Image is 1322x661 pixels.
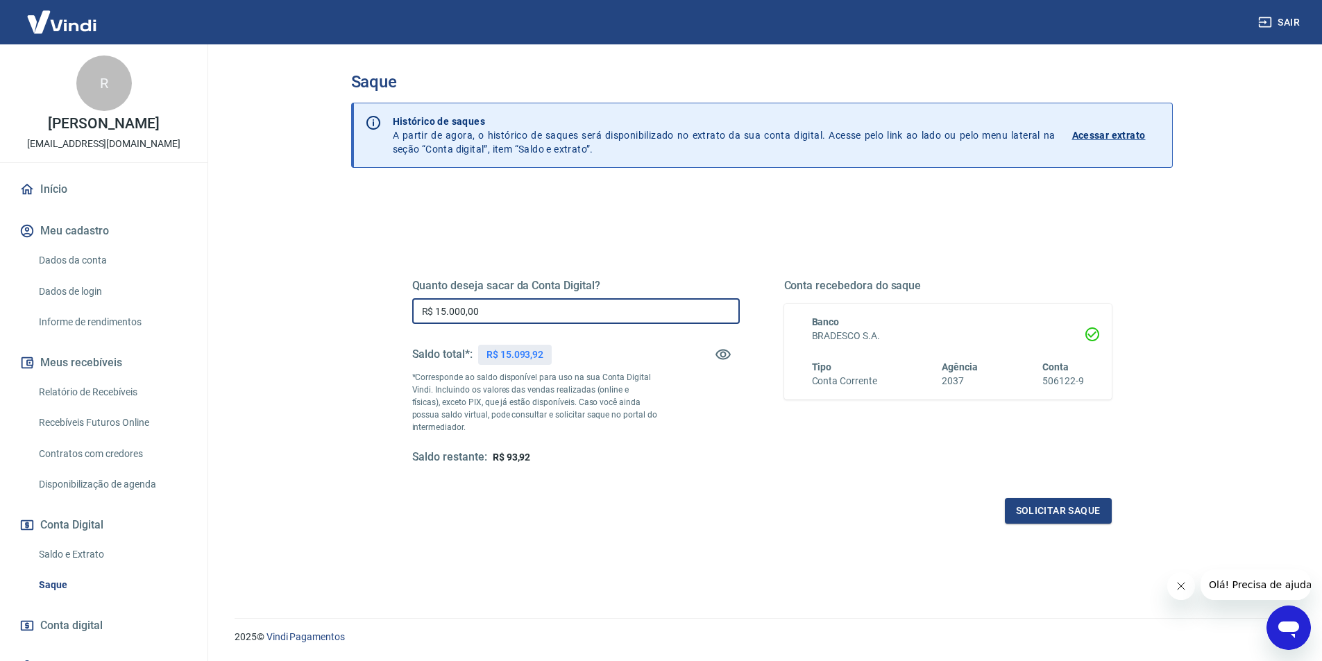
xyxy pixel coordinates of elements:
[942,374,978,388] h6: 2037
[412,347,473,361] h5: Saldo total*:
[33,409,191,437] a: Recebíveis Futuros Online
[1042,361,1069,372] span: Conta
[33,246,191,275] a: Dados da conta
[393,114,1056,128] p: Histórico de saques
[812,361,832,372] span: Tipo
[784,279,1112,293] h5: Conta recebedora do saque
[412,450,487,465] h5: Saldo restante:
[17,1,107,43] img: Vindi
[235,630,1289,644] p: 2025 ©
[8,10,117,21] span: Olá! Precisa de ajuda?
[27,137,180,151] p: [EMAIL_ADDRESS][DOMAIN_NAME]
[17,174,191,205] a: Início
[812,374,877,388] h6: Conta Corrente
[76,55,132,111] div: R
[33,378,191,406] a: Relatório de Recebíveis
[17,510,191,540] button: Conta Digital
[1042,374,1084,388] h6: 506122-9
[17,347,191,378] button: Meus recebíveis
[33,277,191,306] a: Dados de login
[266,631,345,642] a: Vindi Pagamentos
[33,440,191,468] a: Contratos com credores
[1005,498,1112,524] button: Solicitar saque
[1072,114,1161,156] a: Acessar extrato
[812,329,1084,343] h6: BRADESCO S.A.
[393,114,1056,156] p: A partir de agora, o histórico de saques será disponibilizado no extrato da sua conta digital. Ac...
[33,308,191,336] a: Informe de rendimentos
[942,361,978,372] span: Agência
[33,571,191,599] a: Saque
[1266,606,1311,650] iframe: Botão para abrir a janela de mensagens
[493,452,531,463] span: R$ 93,92
[33,540,191,569] a: Saldo e Extrato
[1201,569,1311,600] iframe: Mensagem da empresa
[1167,572,1195,600] iframe: Fechar mensagem
[17,610,191,641] a: Conta digital
[812,316,840,327] span: Banco
[486,347,543,362] p: R$ 15.093,92
[1072,128,1146,142] p: Acessar extrato
[40,616,103,635] span: Conta digital
[48,117,159,131] p: [PERSON_NAME]
[351,72,1173,92] h3: Saque
[33,470,191,499] a: Disponibilização de agenda
[1255,10,1305,35] button: Sair
[412,279,740,293] h5: Quanto deseja sacar da Conta Digital?
[17,216,191,246] button: Meu cadastro
[412,371,658,433] p: *Corresponde ao saldo disponível para uso na sua Conta Digital Vindi. Incluindo os valores das ve...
